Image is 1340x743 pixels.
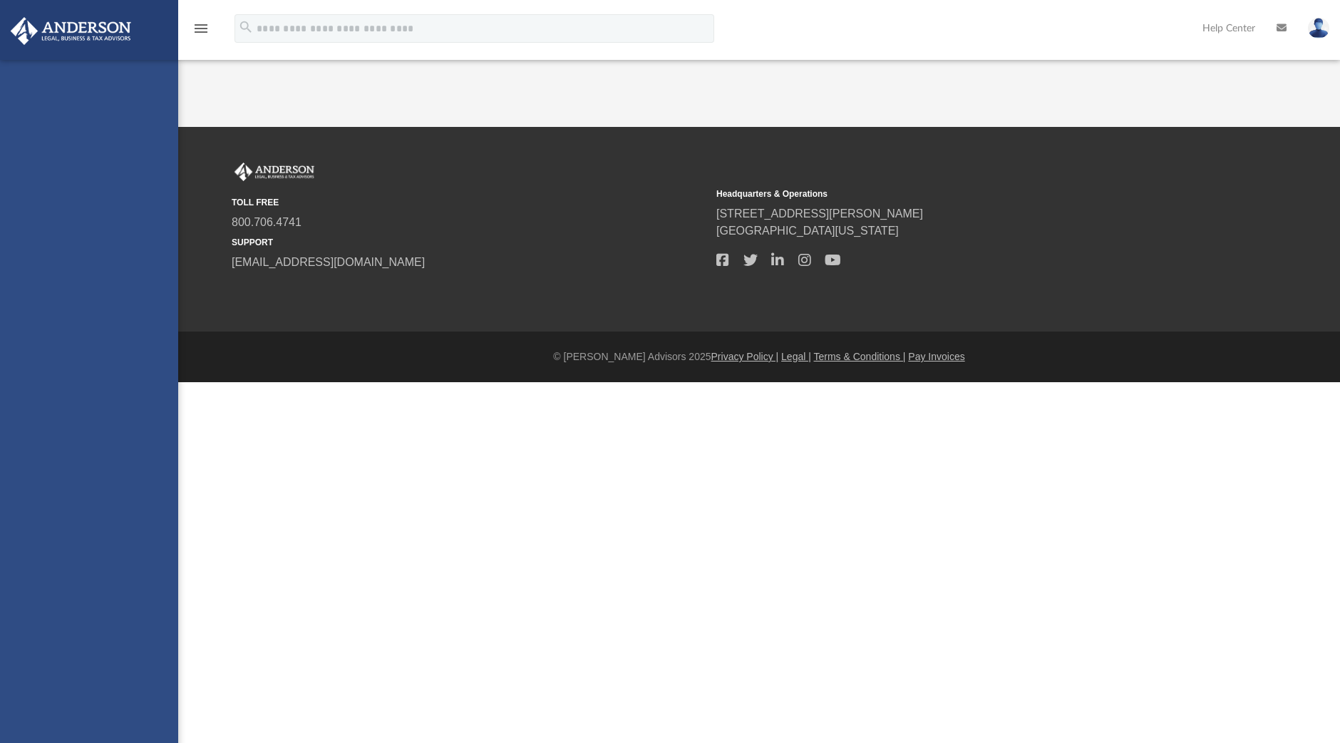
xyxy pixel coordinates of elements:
[232,196,706,209] small: TOLL FREE
[716,188,1191,200] small: Headquarters & Operations
[178,349,1340,364] div: © [PERSON_NAME] Advisors 2025
[232,163,317,181] img: Anderson Advisors Platinum Portal
[1308,18,1329,39] img: User Pic
[238,19,254,35] i: search
[716,207,923,220] a: [STREET_ADDRESS][PERSON_NAME]
[711,351,779,362] a: Privacy Policy |
[192,27,210,37] a: menu
[908,351,964,362] a: Pay Invoices
[232,216,301,228] a: 800.706.4741
[814,351,906,362] a: Terms & Conditions |
[192,20,210,37] i: menu
[6,17,135,45] img: Anderson Advisors Platinum Portal
[716,225,899,237] a: [GEOGRAPHIC_DATA][US_STATE]
[232,256,425,268] a: [EMAIL_ADDRESS][DOMAIN_NAME]
[781,351,811,362] a: Legal |
[232,236,706,249] small: SUPPORT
